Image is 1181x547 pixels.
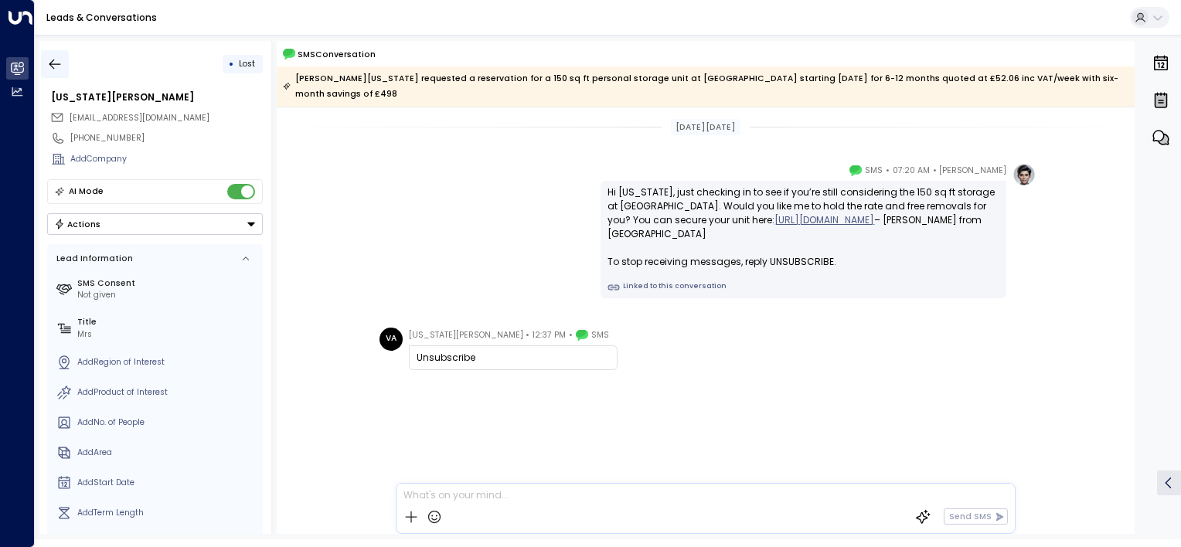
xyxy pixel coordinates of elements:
[533,328,566,343] span: 12:37 PM
[939,163,1006,178] span: [PERSON_NAME]
[409,328,523,343] span: [US_STATE][PERSON_NAME]
[69,184,104,199] div: AI Mode
[608,281,999,294] a: Linked to this conversation
[239,58,255,70] span: Lost
[77,386,258,399] div: AddProduct of Interest
[77,328,258,341] div: Mrs
[77,356,258,369] div: AddRegion of Interest
[229,53,234,74] div: •
[591,328,609,343] span: SMS
[865,163,883,178] span: SMS
[70,132,263,144] div: [PHONE_NUMBER]
[1013,163,1036,186] img: profile-logo.png
[608,185,999,269] div: Hi [US_STATE], just checking in to see if you’re still considering the 150 sq ft storage at [GEOG...
[417,351,610,365] div: Unsubscribe
[298,48,376,61] span: SMS Conversation
[77,416,258,429] div: AddNo. of People
[46,11,157,24] a: Leads & Conversations
[53,253,133,265] div: Lead Information
[379,328,403,351] div: VA
[70,112,209,124] span: dollydoolally49@gmail.com
[77,477,258,489] div: AddStart Date
[70,153,263,165] div: AddCompany
[47,213,263,235] button: Actions
[933,163,937,178] span: •
[54,219,101,229] div: Actions
[671,119,740,136] div: [DATE][DATE]
[893,163,930,178] span: 07:20 AM
[283,71,1128,102] div: [PERSON_NAME][US_STATE] requested a reservation for a 150 sq ft personal storage unit at [GEOGRAP...
[51,90,263,104] div: [US_STATE][PERSON_NAME]
[47,213,263,235] div: Button group with a nested menu
[77,277,258,290] label: SMS Consent
[774,213,874,227] a: [URL][DOMAIN_NAME]
[526,328,529,343] span: •
[70,112,209,124] span: [EMAIL_ADDRESS][DOMAIN_NAME]
[77,447,258,459] div: AddArea
[77,507,258,519] div: AddTerm Length
[77,316,258,328] label: Title
[77,289,258,301] div: Not given
[886,163,890,178] span: •
[569,328,573,343] span: •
